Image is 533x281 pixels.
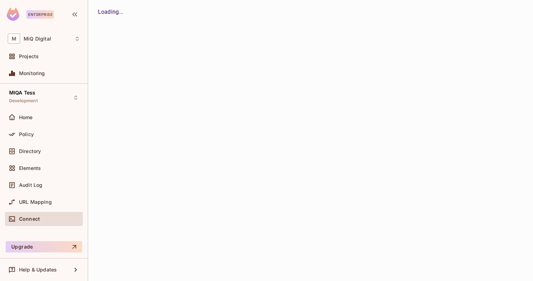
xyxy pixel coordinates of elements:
span: Elements [19,165,41,171]
span: M [8,33,20,44]
span: Home [19,115,33,120]
img: SReyMgAAAABJRU5ErkJggg== [7,8,19,21]
span: Audit Log [19,182,42,188]
span: Help & Updates [19,267,57,273]
div: Enterprise [26,10,54,19]
span: Monitoring [19,71,45,76]
div: Loading... [98,8,523,16]
span: Development [9,98,38,104]
span: Connect [19,216,40,222]
span: Workspace: MiQ Digital [24,36,51,42]
span: Policy [19,132,34,137]
span: Projects [19,54,39,59]
button: Upgrade [6,241,82,252]
span: MIQA Tess [9,90,35,96]
span: Directory [19,148,41,154]
span: URL Mapping [19,199,52,205]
